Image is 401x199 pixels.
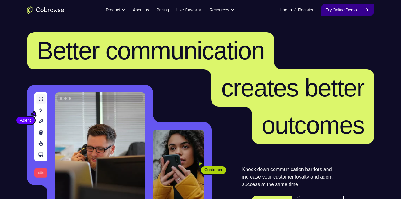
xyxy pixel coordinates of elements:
[321,4,374,16] a: Try Online Demo
[106,4,125,16] button: Product
[156,4,169,16] a: Pricing
[280,4,292,16] a: Log In
[209,4,234,16] button: Resources
[242,166,344,188] p: Knock down communication barriers and increase your customer loyalty and agent success at the sam...
[176,4,202,16] button: Use Cases
[27,6,64,14] a: Go to the home page
[37,37,265,64] span: Better communication
[221,74,364,102] span: creates better
[298,4,313,16] a: Register
[262,111,364,139] span: outcomes
[294,6,296,14] span: /
[133,4,149,16] a: About us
